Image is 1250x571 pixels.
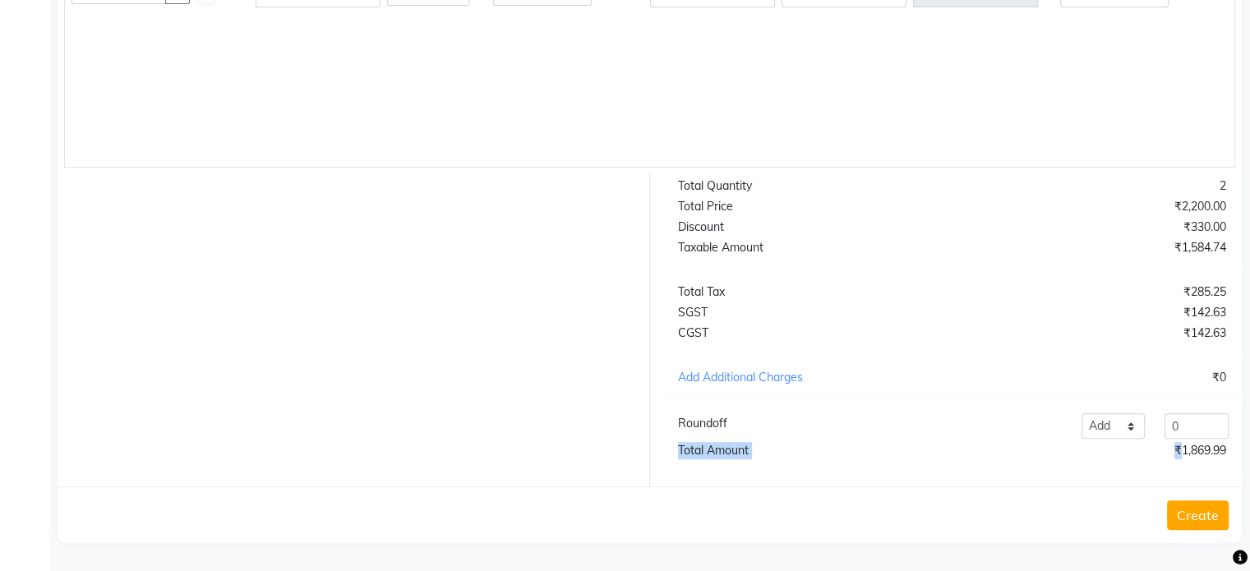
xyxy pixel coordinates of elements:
div: Roundoff [678,415,727,432]
div: CGST [666,325,952,342]
button: Create [1167,500,1229,530]
div: ₹1,869.99 [952,442,1238,459]
div: SGST [666,304,952,321]
div: ₹0 [952,369,1238,386]
div: ₹285.25 [952,283,1238,301]
div: Total Quantity [666,177,952,195]
div: ₹2,200.00 [952,198,1238,215]
div: ₹142.63 [952,325,1238,342]
div: Add Additional Charges [666,369,952,386]
div: ₹1,584.74 [952,239,1238,256]
div: Discount [666,219,952,236]
div: Total Tax [666,283,952,301]
div: ₹142.63 [952,304,1238,321]
div: Total Price [666,198,952,215]
div: 2 [952,177,1238,195]
div: ₹330.00 [952,219,1238,236]
div: Total Amount [666,442,952,459]
div: Taxable Amount [666,239,952,256]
